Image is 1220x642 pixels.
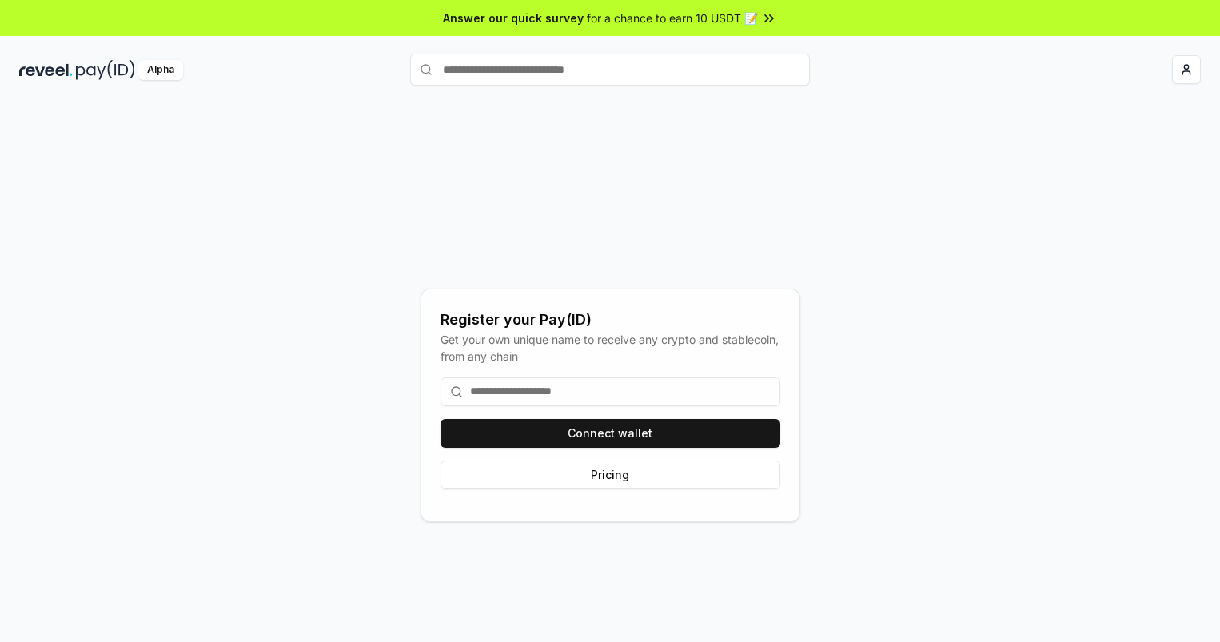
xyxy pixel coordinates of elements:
button: Pricing [441,461,780,489]
span: Answer our quick survey [443,10,584,26]
img: reveel_dark [19,60,73,80]
button: Connect wallet [441,419,780,448]
img: pay_id [76,60,135,80]
div: Register your Pay(ID) [441,309,780,331]
div: Alpha [138,60,183,80]
div: Get your own unique name to receive any crypto and stablecoin, from any chain [441,331,780,365]
span: for a chance to earn 10 USDT 📝 [587,10,758,26]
